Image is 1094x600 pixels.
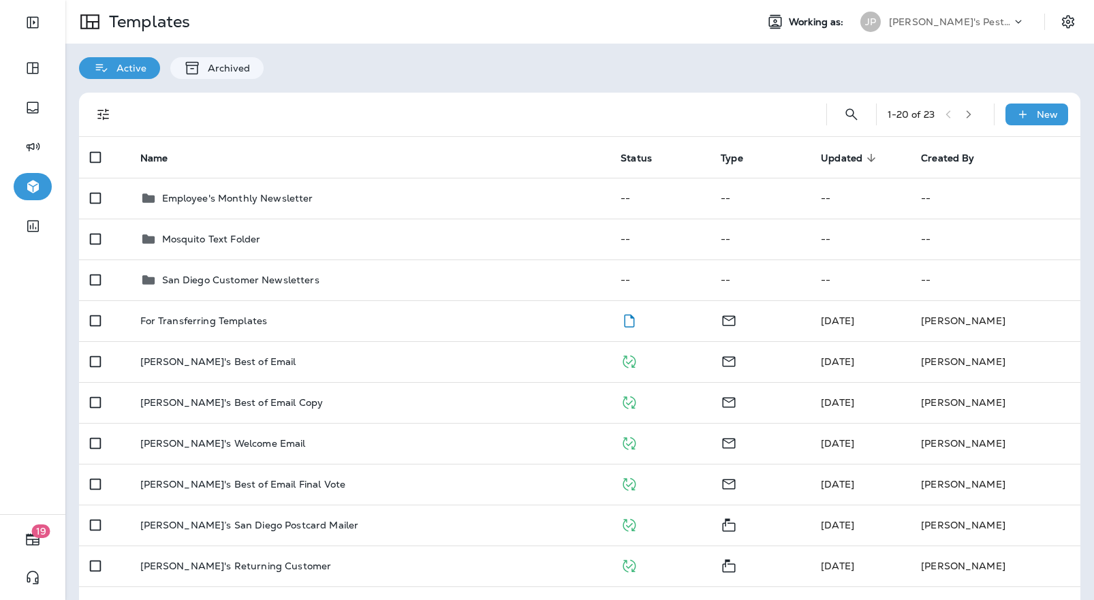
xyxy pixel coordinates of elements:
td: -- [910,259,1080,300]
span: Shannon Davis [821,396,854,409]
span: Published [621,477,638,489]
span: Email [721,354,737,366]
p: [PERSON_NAME]’s San Diego Postcard Mailer [140,520,359,531]
td: [PERSON_NAME] [910,423,1080,464]
td: -- [710,178,810,219]
p: Mosquito Text Folder [162,234,261,244]
td: [PERSON_NAME] [910,382,1080,423]
span: Mailer [721,558,737,571]
span: Email [721,313,737,326]
span: Mailer [721,518,737,530]
button: Filters [90,101,117,128]
span: Shannon Davis [821,356,854,368]
span: Shannon Davis [821,478,854,490]
span: Updated [821,152,880,164]
p: Archived [201,63,250,74]
td: [PERSON_NAME] [910,546,1080,586]
td: -- [910,219,1080,259]
div: JP [860,12,881,32]
span: Status [621,152,670,164]
button: 19 [14,526,52,553]
td: -- [810,259,910,300]
span: J-P Scoville [821,437,854,449]
span: Name [140,152,186,164]
td: -- [610,219,710,259]
span: Updated [821,153,862,164]
span: Published [621,395,638,407]
p: [PERSON_NAME]'s Best of Email [140,356,296,367]
button: Expand Sidebar [14,9,52,36]
span: Type [721,153,743,164]
span: Jason Munk [821,560,854,572]
span: Email [721,436,737,448]
span: Jason Munk [821,519,854,531]
td: -- [610,178,710,219]
span: Type [721,152,761,164]
td: -- [710,259,810,300]
span: Status [621,153,652,164]
p: San Diego Customer Newsletters [162,274,319,285]
td: -- [910,178,1080,219]
td: -- [710,219,810,259]
p: Employee's Monthly Newsletter [162,193,313,204]
td: [PERSON_NAME] [910,341,1080,382]
p: Templates [104,12,190,32]
p: [PERSON_NAME]'s Pest Control - [GEOGRAPHIC_DATA] [889,16,1012,27]
span: Created By [921,152,992,164]
span: Created By [921,153,974,164]
p: For Transferring Templates [140,315,268,326]
td: -- [810,178,910,219]
span: Name [140,153,168,164]
td: -- [610,259,710,300]
td: [PERSON_NAME] [910,505,1080,546]
p: [PERSON_NAME]'s Returning Customer [140,560,332,571]
span: 19 [32,524,50,538]
td: [PERSON_NAME] [910,464,1080,505]
button: Settings [1056,10,1080,34]
td: [PERSON_NAME] [910,300,1080,341]
button: Search Templates [838,101,865,128]
span: Published [621,558,638,571]
span: Shannon Davis [821,315,854,327]
div: 1 - 20 of 23 [888,109,935,120]
p: New [1037,109,1058,120]
p: [PERSON_NAME]'s Best of Email Final Vote [140,479,346,490]
span: Email [721,395,737,407]
span: Email [721,477,737,489]
span: Published [621,436,638,448]
span: Working as: [789,16,847,28]
p: Active [110,63,146,74]
span: Draft [621,313,638,326]
span: Published [621,518,638,530]
p: [PERSON_NAME]'s Best of Email Copy [140,397,324,408]
span: Published [621,354,638,366]
td: -- [810,219,910,259]
p: [PERSON_NAME]'s Welcome Email [140,438,306,449]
